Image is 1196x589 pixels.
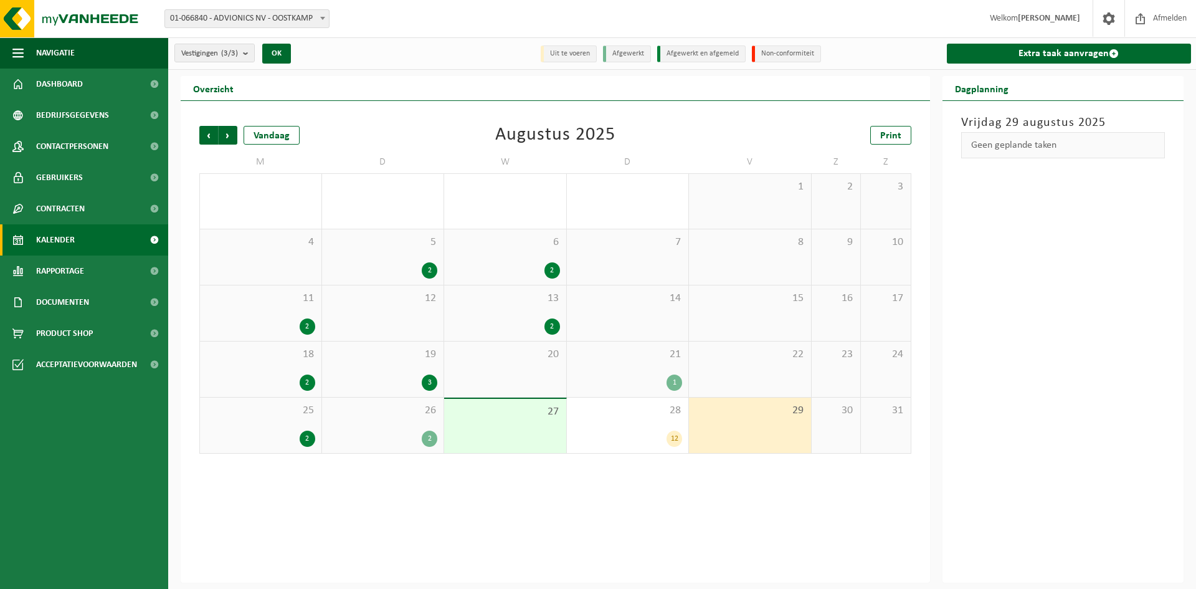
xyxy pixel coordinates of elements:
[206,292,315,305] span: 11
[567,151,690,173] td: D
[422,375,437,391] div: 3
[867,404,904,418] span: 31
[880,131,901,141] span: Print
[165,10,329,27] span: 01-066840 - ADVIONICS NV - OOSTKAMP
[206,236,315,249] span: 4
[164,9,330,28] span: 01-066840 - ADVIONICS NV - OOSTKAMP
[667,375,682,391] div: 1
[752,45,821,62] li: Non-conformiteit
[199,126,218,145] span: Vorige
[244,126,300,145] div: Vandaag
[818,236,855,249] span: 9
[861,151,911,173] td: Z
[174,44,255,62] button: Vestigingen(3/3)
[221,49,238,57] count: (3/3)
[422,262,437,279] div: 2
[450,405,560,419] span: 27
[573,404,683,418] span: 28
[1018,14,1080,23] strong: [PERSON_NAME]
[181,44,238,63] span: Vestigingen
[544,318,560,335] div: 2
[818,180,855,194] span: 2
[573,292,683,305] span: 14
[657,45,746,62] li: Afgewerkt en afgemeld
[206,404,315,418] span: 25
[870,126,911,145] a: Print
[667,431,682,447] div: 12
[36,318,93,349] span: Product Shop
[422,431,437,447] div: 2
[867,292,904,305] span: 17
[695,236,805,249] span: 8
[544,262,560,279] div: 2
[603,45,651,62] li: Afgewerkt
[262,44,291,64] button: OK
[450,348,560,362] span: 20
[450,236,560,249] span: 6
[36,131,108,162] span: Contactpersonen
[541,45,597,62] li: Uit te voeren
[36,224,75,256] span: Kalender
[695,404,805,418] span: 29
[328,292,438,305] span: 12
[450,292,560,305] span: 13
[818,292,855,305] span: 16
[300,375,315,391] div: 2
[322,151,445,173] td: D
[36,256,84,287] span: Rapportage
[818,348,855,362] span: 23
[36,100,109,131] span: Bedrijfsgegevens
[867,180,904,194] span: 3
[947,44,1192,64] a: Extra taak aanvragen
[206,348,315,362] span: 18
[961,113,1165,132] h3: Vrijdag 29 augustus 2025
[867,348,904,362] span: 24
[695,180,805,194] span: 1
[300,318,315,335] div: 2
[495,126,615,145] div: Augustus 2025
[36,37,75,69] span: Navigatie
[328,348,438,362] span: 19
[36,162,83,193] span: Gebruikers
[961,132,1165,158] div: Geen geplande taken
[219,126,237,145] span: Volgende
[6,562,208,589] iframe: chat widget
[328,236,438,249] span: 5
[695,292,805,305] span: 15
[36,287,89,318] span: Documenten
[689,151,812,173] td: V
[818,404,855,418] span: 30
[181,76,246,100] h2: Overzicht
[444,151,567,173] td: W
[867,236,904,249] span: 10
[328,404,438,418] span: 26
[695,348,805,362] span: 22
[573,236,683,249] span: 7
[812,151,861,173] td: Z
[300,431,315,447] div: 2
[199,151,322,173] td: M
[573,348,683,362] span: 21
[36,69,83,100] span: Dashboard
[36,193,85,224] span: Contracten
[942,76,1021,100] h2: Dagplanning
[36,349,137,380] span: Acceptatievoorwaarden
